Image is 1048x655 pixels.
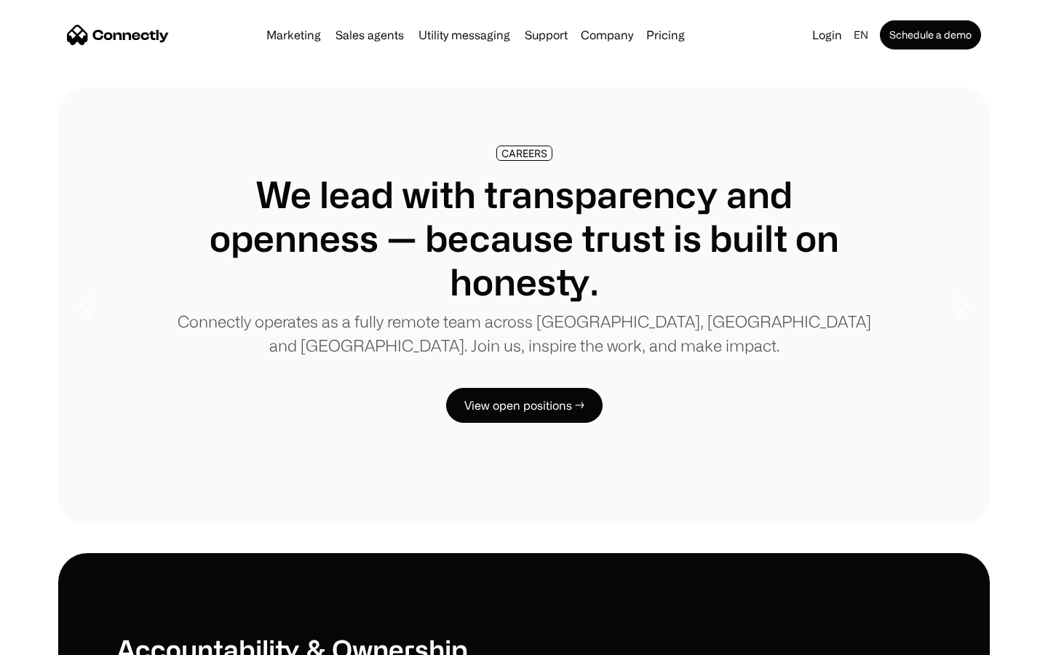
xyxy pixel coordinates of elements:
h1: We lead with transparency and openness — because trust is built on honesty. [175,172,873,303]
a: Pricing [640,29,691,41]
div: CAREERS [501,148,547,159]
a: Utility messaging [413,29,516,41]
a: View open positions → [446,388,603,423]
a: Marketing [261,29,327,41]
a: Sales agents [330,29,410,41]
aside: Language selected: English [15,628,87,650]
ul: Language list [29,630,87,650]
a: Schedule a demo [880,20,981,49]
a: Support [519,29,573,41]
a: Login [806,25,848,45]
p: Connectly operates as a fully remote team across [GEOGRAPHIC_DATA], [GEOGRAPHIC_DATA] and [GEOGRA... [175,309,873,357]
div: Company [581,25,633,45]
div: en [854,25,868,45]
